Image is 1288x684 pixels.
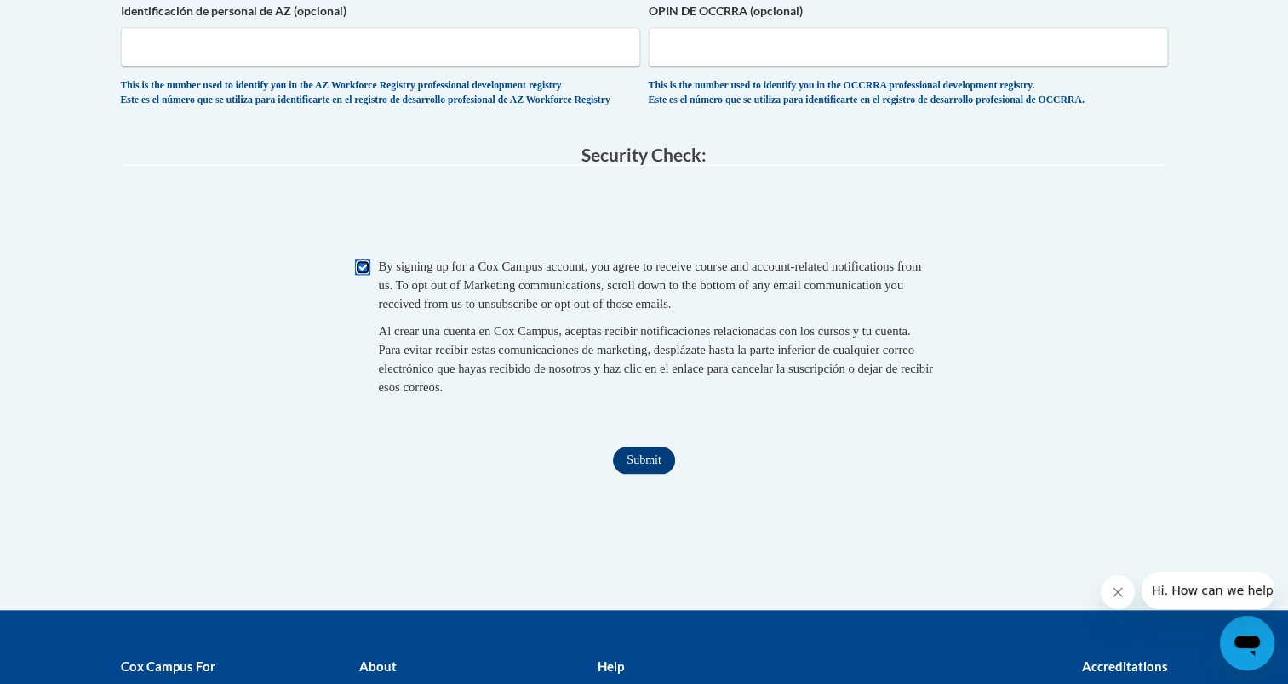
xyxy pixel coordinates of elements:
span: By signing up for a Cox Campus account, you agree to receive course and account-related notificat... [379,259,922,311]
div: This is the number used to identify you in the AZ Workforce Registry professional development reg... [121,79,640,107]
span: Security Check: [581,144,707,165]
div: This is the number used to identify you in the OCCRRA professional development registry. Este es ... [649,79,1168,107]
iframe: Close message [1101,575,1135,609]
b: Accreditations [1082,658,1168,674]
b: Cox Campus For [121,658,215,674]
b: Help [597,658,623,674]
span: Hi. How can we help? [10,12,138,26]
iframe: reCAPTCHA [515,182,774,248]
iframe: Button to launch messaging window [1220,616,1274,670]
span: Al crear una cuenta en Cox Campus, aceptas recibir notificaciones relacionadas con los cursos y t... [379,324,933,394]
input: Submit [613,447,674,474]
b: About [358,658,396,674]
iframe: Message from company [1142,572,1274,609]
